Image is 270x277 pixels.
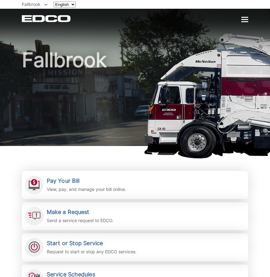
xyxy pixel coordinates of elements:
p: Request to start or stop any EDCO services. [47,248,137,255]
a: Make a Request Send a service request to EDCO. [22,202,248,230]
p: Send a service request to EDCO. [47,217,113,224]
p: View, pay, and manage your bill online. [47,186,126,193]
select: Select a language [54,2,76,7]
h2: Start or Stop Service [47,240,137,247]
span: Fallbrook [22,2,41,7]
h1: Fallbrook [22,50,248,149]
a: Pay Your Bill View, pay, and manage your bill online. [22,171,248,199]
h2: Pay Your Bill [47,177,126,184]
h2: Make a Request [47,209,113,216]
a: EDCD logo. Return to the homepage. [22,15,71,22]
